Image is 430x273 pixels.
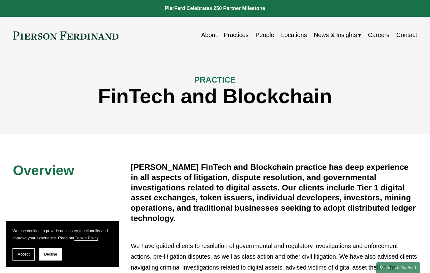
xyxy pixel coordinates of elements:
button: Decline [39,248,62,261]
h1: FinTech and Blockchain [13,85,417,108]
a: About [201,29,217,41]
a: Cookie Policy [74,236,98,240]
h4: [PERSON_NAME] FinTech and Blockchain practice has deep experience in all aspects of litigation, d... [131,162,417,223]
a: Careers [368,29,390,41]
a: Practices [224,29,248,41]
span: PRACTICE [194,75,236,84]
p: We use cookies to provide necessary functionality and improve your experience. Read our . [12,228,112,242]
span: News & Insights [314,30,357,41]
a: Locations [281,29,307,41]
span: Accept [18,252,30,256]
a: People [255,29,274,41]
a: Search this site [376,262,420,273]
button: Accept [12,248,35,261]
section: Cookie banner [6,221,119,267]
span: Decline [44,252,57,256]
a: Contact [396,29,417,41]
a: folder dropdown [314,29,361,41]
span: Overview [13,163,74,178]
